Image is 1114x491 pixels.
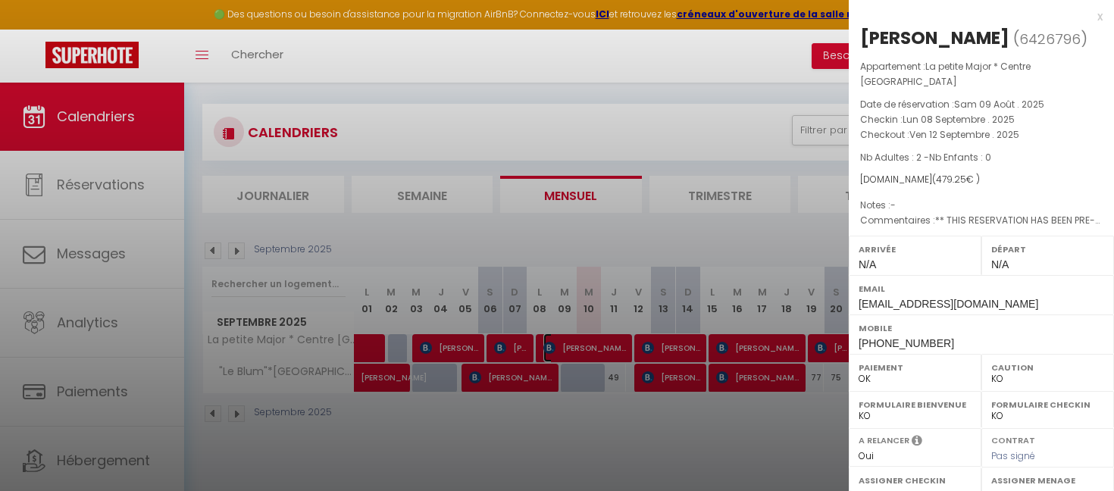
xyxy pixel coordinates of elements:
span: ( ) [1013,28,1087,49]
span: [PHONE_NUMBER] [859,337,954,349]
span: ( € ) [932,173,980,186]
label: Départ [991,242,1104,257]
span: 6426796 [1019,30,1081,48]
p: Checkout : [860,127,1103,142]
span: N/A [859,258,876,271]
span: Pas signé [991,449,1035,462]
p: Commentaires : [860,213,1103,228]
p: Appartement : [860,59,1103,89]
label: Formulaire Checkin [991,397,1104,412]
label: A relancer [859,434,909,447]
span: - [890,199,896,211]
span: Nb Adultes : 2 - [860,151,991,164]
button: Ouvrir le widget de chat LiveChat [12,6,58,52]
span: Nb Enfants : 0 [929,151,991,164]
span: [EMAIL_ADDRESS][DOMAIN_NAME] [859,298,1038,310]
span: N/A [991,258,1009,271]
span: Lun 08 Septembre . 2025 [903,113,1015,126]
div: [PERSON_NAME] [860,26,1009,50]
div: [DOMAIN_NAME] [860,173,1103,187]
label: Mobile [859,321,1104,336]
p: Date de réservation : [860,97,1103,112]
span: 479.25 [936,173,966,186]
span: Ven 12 Septembre . 2025 [909,128,1019,141]
label: Formulaire Bienvenue [859,397,972,412]
label: Arrivée [859,242,972,257]
label: Paiement [859,360,972,375]
p: Checkin : [860,112,1103,127]
label: Caution [991,360,1104,375]
div: x [849,8,1103,26]
i: Sélectionner OUI si vous souhaiter envoyer les séquences de messages post-checkout [912,434,922,451]
span: Sam 09 Août . 2025 [954,98,1044,111]
span: La petite Major * Centre [GEOGRAPHIC_DATA] [860,60,1031,88]
label: Email [859,281,1104,296]
label: Assigner Checkin [859,473,972,488]
p: Notes : [860,198,1103,213]
label: Contrat [991,434,1035,444]
label: Assigner Menage [991,473,1104,488]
